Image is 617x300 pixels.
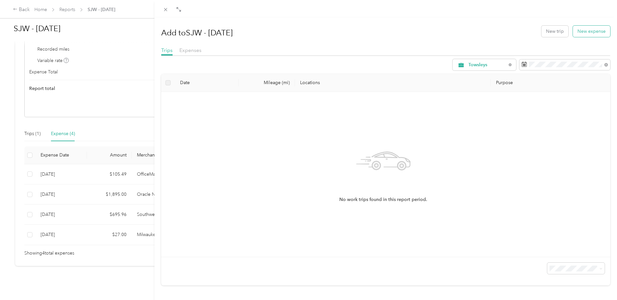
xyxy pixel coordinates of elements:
[295,74,491,92] th: Locations
[161,25,233,41] h1: Add to SJW - [DATE]
[161,47,173,53] span: Trips
[581,264,617,300] iframe: Everlance-gr Chat Button Frame
[179,47,201,53] span: Expenses
[491,74,610,92] th: Purpose
[573,26,610,37] button: New expense
[339,196,427,203] span: No work trips found in this report period.
[541,26,568,37] button: New trip
[239,74,295,92] th: Mileage (mi)
[468,63,506,67] span: Towsleys
[175,74,239,92] th: Date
